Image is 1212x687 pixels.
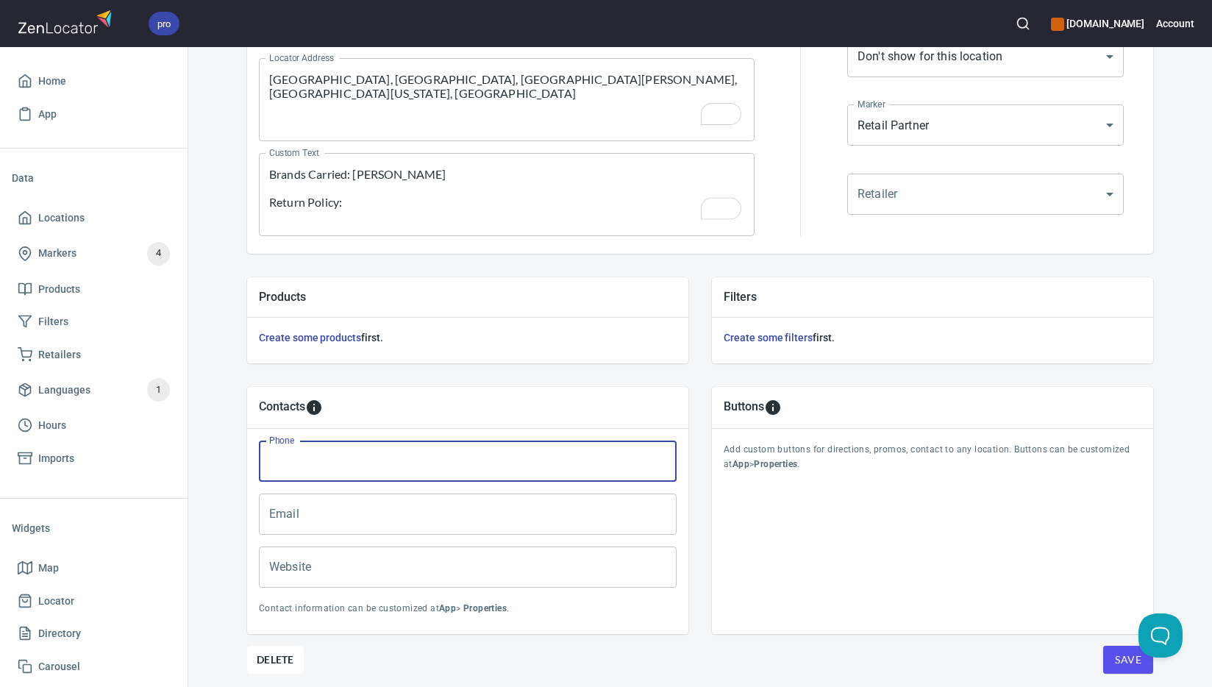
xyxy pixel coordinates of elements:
textarea: To enrich screen reader interactions, please activate Accessibility in Grammarly extension settings [269,72,744,128]
div: Manage your apps [1051,7,1144,40]
b: App [732,459,749,469]
textarea: To enrich screen reader interactions, please activate Accessibility in Grammarly extension settings [269,167,744,223]
p: Contact information can be customized at > . [259,602,677,616]
span: Languages [38,381,90,399]
span: Products [38,280,80,299]
h5: Products [259,289,677,305]
h6: [DOMAIN_NAME] [1051,15,1144,32]
svg: To add custom buttons for locations, please go to Apps > Properties > Buttons. [764,399,782,416]
span: Markers [38,244,76,263]
div: Don't show for this location [847,36,1124,77]
span: 1 [147,382,170,399]
span: Delete [257,651,294,669]
h6: first. [724,330,1141,346]
a: Filters [12,305,176,338]
span: 4 [147,245,170,262]
img: zenlocator [18,6,116,38]
span: Carousel [38,658,80,676]
h5: Filters [724,289,1141,305]
li: Data [12,160,176,196]
a: Markers4 [12,235,176,273]
button: Save [1103,646,1153,674]
h6: first. [259,330,677,346]
a: Create some filters [724,332,813,343]
h5: Contacts [259,399,305,416]
span: Directory [38,624,81,643]
a: Directory [12,617,176,650]
span: Home [38,72,66,90]
span: App [38,105,57,124]
svg: To add custom contact information for locations, please go to Apps > Properties > Contacts. [305,399,323,416]
a: Products [12,273,176,306]
button: Delete [247,646,304,674]
div: pro [149,12,179,35]
a: Locator [12,585,176,618]
a: Home [12,65,176,98]
iframe: Help Scout Beacon - Open [1138,613,1183,658]
a: Languages1 [12,371,176,409]
span: Imports [38,449,74,468]
b: Properties [463,603,507,613]
a: App [12,98,176,131]
div: ​ [847,174,1124,215]
h5: Buttons [724,399,764,416]
span: Hours [38,416,66,435]
span: Locations [38,209,85,227]
a: Create some products [259,332,361,343]
div: Retail Partner [847,104,1124,146]
button: Account [1156,7,1194,40]
b: App [439,603,456,613]
span: Map [38,559,59,577]
h6: Account [1156,15,1194,32]
a: Map [12,552,176,585]
a: Hours [12,409,176,442]
a: Imports [12,442,176,475]
a: Locations [12,202,176,235]
a: Carousel [12,650,176,683]
button: color-CE600E [1051,18,1064,31]
span: Filters [38,313,68,331]
a: Retailers [12,338,176,371]
p: Add custom buttons for directions, promos, contact to any location. Buttons can be customized at > . [724,443,1141,472]
b: Properties [754,459,797,469]
span: pro [149,16,179,32]
span: Retailers [38,346,81,364]
li: Widgets [12,510,176,546]
span: Locator [38,592,74,611]
button: Search [1007,7,1039,40]
span: Save [1115,651,1141,669]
